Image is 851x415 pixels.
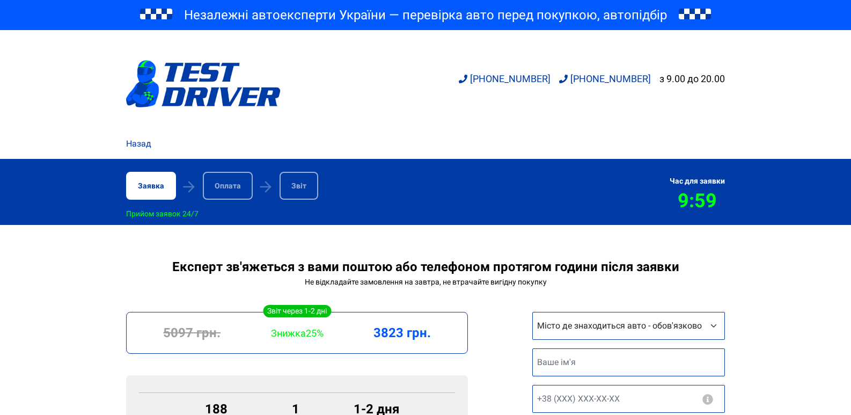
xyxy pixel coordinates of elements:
div: 3823 грн. [349,325,454,340]
a: [PHONE_NUMBER] [559,73,651,84]
div: Експерт зв'яжеться з вами поштою або телефоном протягом години після заявки [126,259,725,274]
span: 25% [306,327,324,339]
div: 5097 грн. [140,325,245,340]
div: з 9.00 до 20.00 [659,73,725,84]
div: Не відкладайте замовлення на завтра, не втрачайте вигідну покупку [126,278,725,286]
button: Ніяких СМС і Viber розсилок. Зв'язок з експертом або екстрені питання. [701,394,714,405]
a: [PHONE_NUMBER] [459,73,551,84]
a: Назад [126,137,151,150]
div: Знижка [245,327,350,339]
div: Оплата [203,172,253,200]
div: Звіт [280,172,318,200]
input: +38 (XXX) XXX-XX-XX [532,385,725,413]
span: Незалежні автоексперти України — перевірка авто перед покупкою, автопідбір [184,6,667,24]
a: logotype@3x [126,34,281,133]
div: Прийом заявок 24/7 [126,209,199,218]
input: Ваше ім'я [532,348,725,376]
img: logotype@3x [126,60,281,107]
div: Заявка [126,172,176,200]
div: Час для заявки [670,177,725,185]
div: 9:59 [670,190,725,212]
